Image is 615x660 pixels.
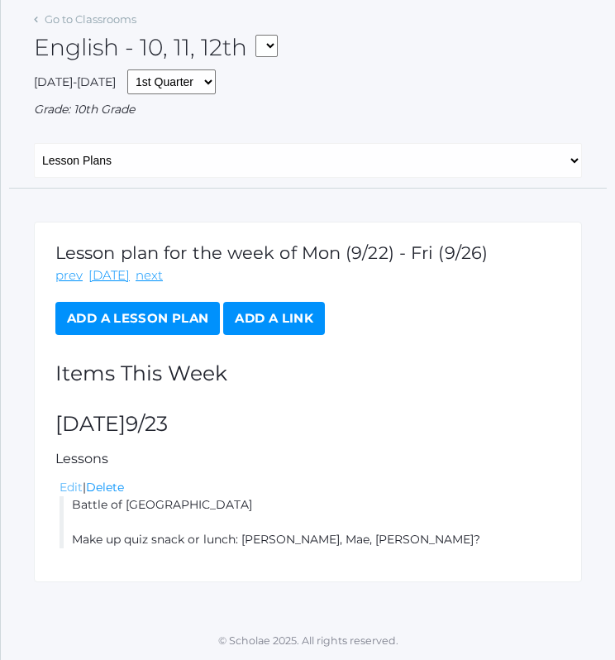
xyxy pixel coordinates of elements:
h2: English - 10, 11, 12th [34,35,278,61]
p: © Scholae 2025. All rights reserved. [1,634,615,649]
a: Delete [86,480,124,495]
div: | [60,479,560,496]
a: [DATE] [88,266,130,285]
h5: Lessons [55,452,560,466]
a: Add a Lesson Plan [55,302,220,335]
a: next [136,266,163,285]
li: Battle of [GEOGRAPHIC_DATA] Make up quiz snack or lunch: [PERSON_NAME], Mae, [PERSON_NAME]? [60,496,560,548]
a: prev [55,266,83,285]
a: Add a Link [223,302,325,335]
h2: [DATE] [55,413,560,436]
a: Edit [60,480,83,495]
span: 9/23 [126,411,168,436]
h2: Items This Week [55,362,560,385]
a: Go to Classrooms [45,12,136,26]
span: [DATE]-[DATE] [34,74,116,89]
h1: Lesson plan for the week of Mon (9/22) - Fri (9/26) [55,243,560,262]
div: Grade: 10th Grade [34,101,582,118]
